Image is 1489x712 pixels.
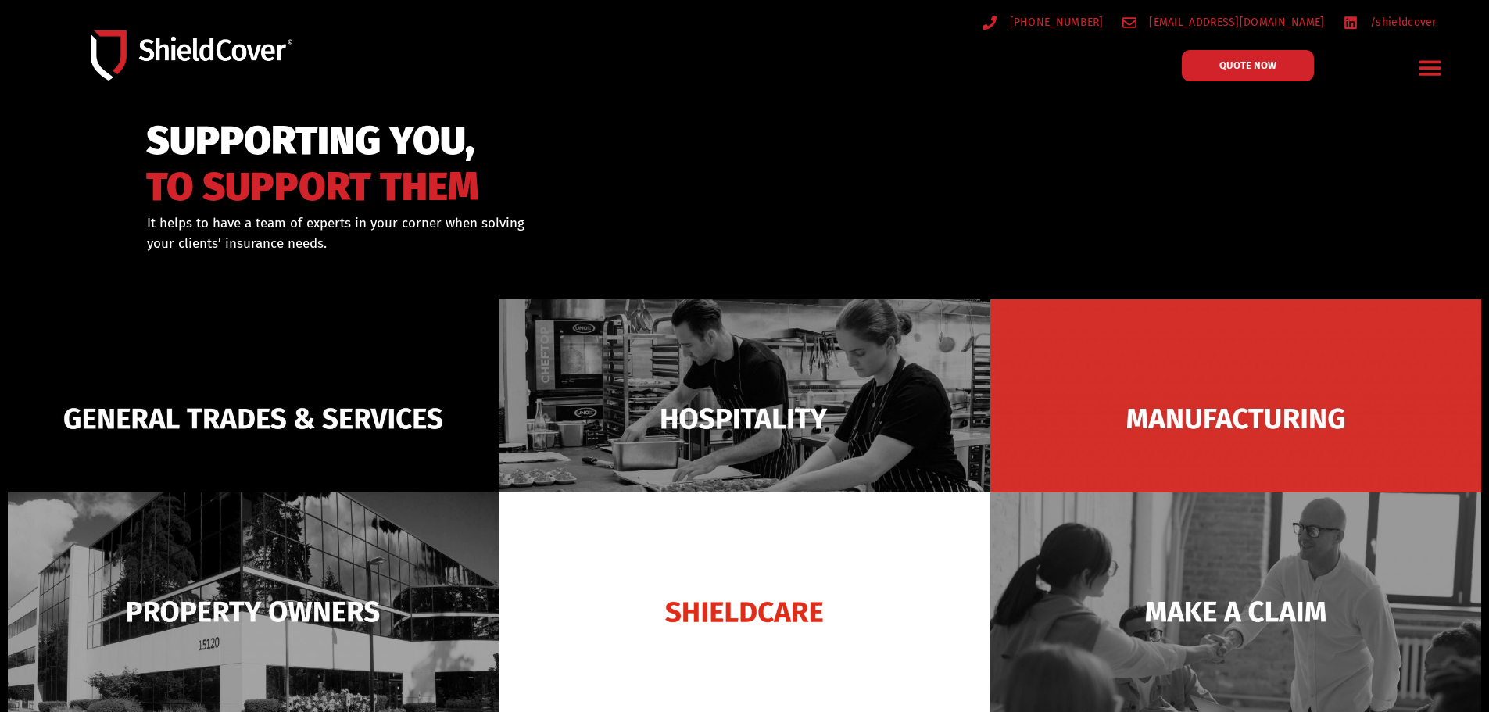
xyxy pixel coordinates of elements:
a: [EMAIL_ADDRESS][DOMAIN_NAME] [1122,13,1325,32]
div: It helps to have a team of experts in your corner when solving [147,213,825,253]
span: [EMAIL_ADDRESS][DOMAIN_NAME] [1145,13,1324,32]
span: /shieldcover [1366,13,1437,32]
span: SUPPORTING YOU, [146,125,479,157]
p: your clients’ insurance needs. [147,234,825,254]
span: [PHONE_NUMBER] [1006,13,1104,32]
a: QUOTE NOW [1182,50,1314,81]
div: Menu Toggle [1412,49,1449,86]
a: /shieldcover [1344,13,1437,32]
a: [PHONE_NUMBER] [983,13,1104,32]
img: Shield-Cover-Underwriting-Australia-logo-full [91,30,292,80]
span: QUOTE NOW [1219,60,1276,70]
